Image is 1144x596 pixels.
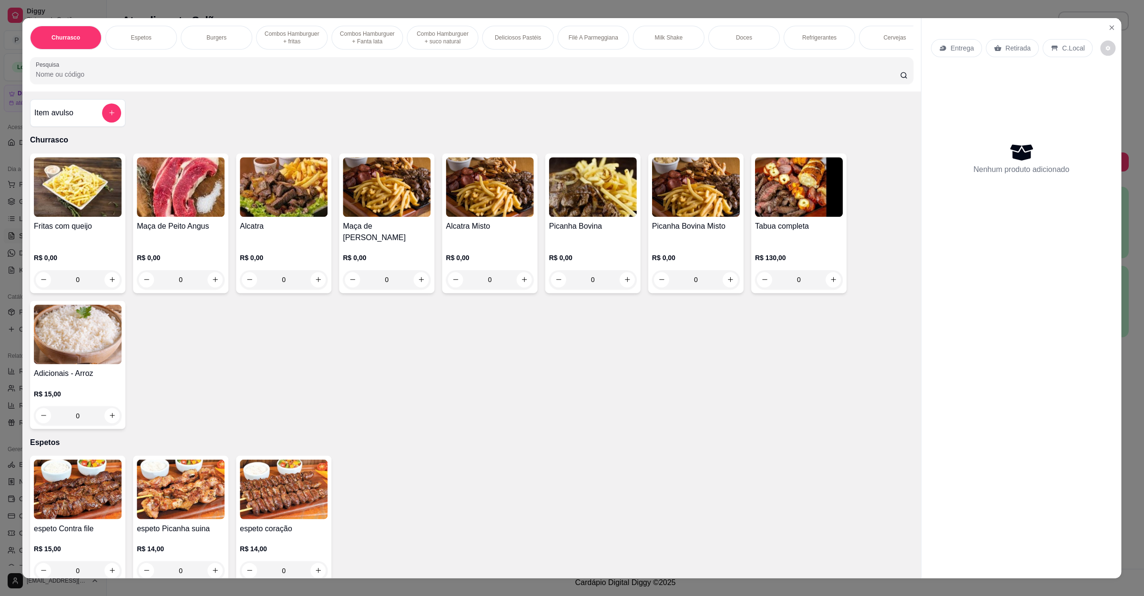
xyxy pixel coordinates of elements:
[1006,43,1031,52] p: Retirada
[240,253,328,262] p: R$ 0,00
[137,459,225,519] img: product-image
[755,157,843,216] img: product-image
[446,157,534,216] img: product-image
[884,33,906,41] p: Cervejas
[1062,43,1085,52] p: C.Local
[102,103,121,122] button: add-separate-item
[343,253,431,262] p: R$ 0,00
[137,523,225,534] h4: espeto Picanha suina
[240,459,328,519] img: product-image
[802,33,837,41] p: Refrigerantes
[549,220,637,232] h4: Picanha Bovina
[1104,20,1120,35] button: Close
[34,368,122,379] h4: Adicionais - Arroz
[265,30,320,45] p: Combos Hamburguer + fritas
[34,253,122,262] p: R$ 0,00
[1101,40,1116,55] button: decrease-product-quantity
[34,523,122,534] h4: espeto Contra file
[34,220,122,232] h4: Fritas com queijo
[34,389,122,398] p: R$ 15,00
[51,33,80,41] p: Churrasco
[30,134,913,145] p: Churrasco
[240,544,328,553] p: R$ 14,00
[30,436,913,448] p: Espetos
[240,523,328,534] h4: espeto coração
[446,253,534,262] p: R$ 0,00
[652,157,740,216] img: product-image
[652,253,740,262] p: R$ 0,00
[240,157,328,216] img: product-image
[36,60,62,68] label: Pesquisa
[495,33,541,41] p: Deliciosos Pastéis
[655,33,683,41] p: Milk Shake
[137,220,225,232] h4: Maça de Peito Angus
[104,563,120,578] button: increase-product-quantity
[755,253,843,262] p: R$ 130,00
[34,157,122,216] img: product-image
[446,220,534,232] h4: Alcatra Misto
[36,408,51,423] button: decrease-product-quantity
[343,220,431,243] h4: Maça de [PERSON_NAME]
[137,157,225,216] img: product-image
[242,563,257,578] button: decrease-product-quantity
[549,253,637,262] p: R$ 0,00
[340,30,395,45] p: Combos Hamburguer + Fanta lata
[343,157,431,216] img: product-image
[549,157,637,216] img: product-image
[34,544,122,553] p: R$ 15,00
[139,563,154,578] button: decrease-product-quantity
[755,220,843,232] h4: Tabua completa
[208,563,223,578] button: increase-product-quantity
[950,43,974,52] p: Entrega
[973,163,1069,175] p: Nenhum produto adicionado
[415,30,470,45] p: Combo Hamburguer + suco natural
[36,563,51,578] button: decrease-product-quantity
[34,304,122,364] img: product-image
[34,107,73,118] h4: Item avulso
[207,33,227,41] p: Burgers
[736,33,752,41] p: Doces
[131,33,152,41] p: Espetos
[137,544,225,553] p: R$ 14,00
[311,563,326,578] button: increase-product-quantity
[137,253,225,262] p: R$ 0,00
[652,220,740,232] h4: Picanha Bovina Misto
[569,33,618,41] p: Filé A Parmeggiana
[240,220,328,232] h4: Alcatra
[34,459,122,519] img: product-image
[104,408,120,423] button: increase-product-quantity
[36,69,900,79] input: Pesquisa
